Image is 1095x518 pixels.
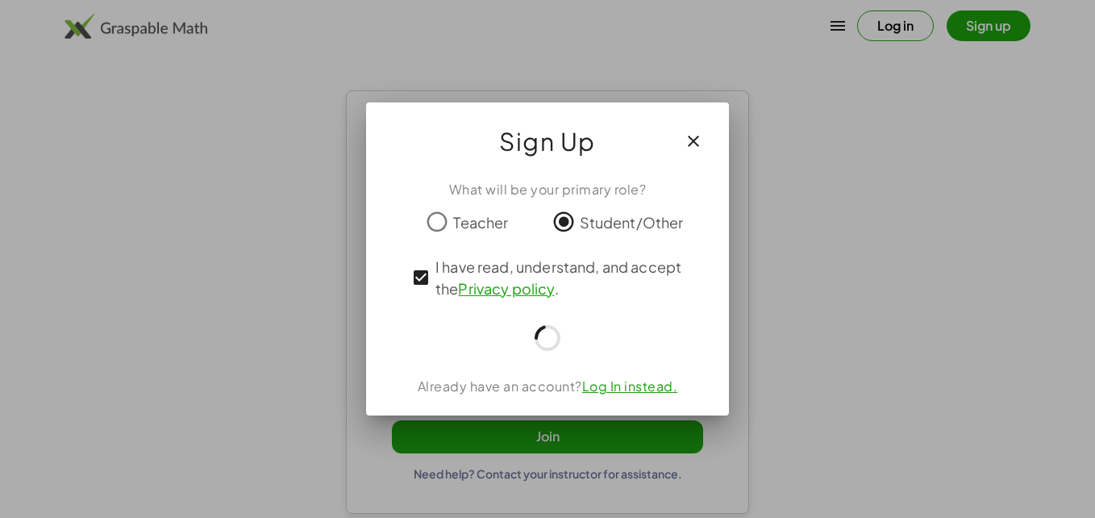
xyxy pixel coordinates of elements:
[435,256,689,299] span: I have read, understand, and accept the .
[582,378,678,395] a: Log In instead.
[453,211,508,233] span: Teacher
[385,377,710,396] div: Already have an account?
[458,279,554,298] a: Privacy policy
[499,122,596,161] span: Sign Up
[580,211,684,233] span: Student/Other
[385,180,710,199] div: What will be your primary role?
